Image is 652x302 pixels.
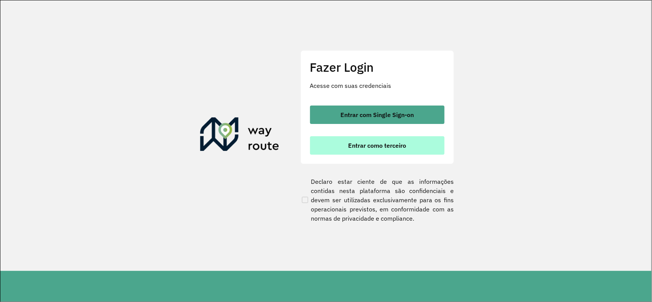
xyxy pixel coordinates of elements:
[340,112,414,118] span: Entrar com Single Sign-on
[200,117,279,154] img: Roteirizador AmbevTech
[310,81,445,90] p: Acesse com suas credenciais
[310,106,445,124] button: button
[310,60,445,74] h2: Fazer Login
[310,136,445,155] button: button
[348,142,406,149] span: Entrar como terceiro
[300,177,454,223] label: Declaro estar ciente de que as informações contidas nesta plataforma são confidenciais e devem se...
